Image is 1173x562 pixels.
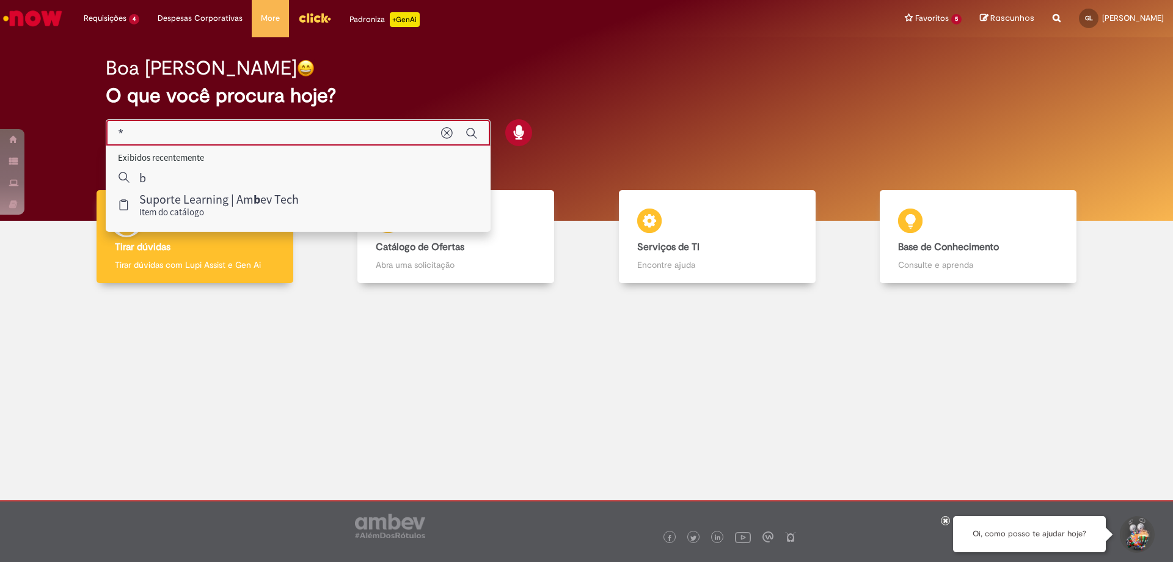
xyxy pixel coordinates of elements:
a: Rascunhos [980,13,1034,24]
div: Oi, como posso te ajudar hoje? [953,516,1106,552]
span: Favoritos [915,12,949,24]
img: logo_footer_twitter.png [690,535,696,541]
img: logo_footer_workplace.png [762,531,773,542]
img: logo_footer_naosei.png [785,531,796,542]
b: Serviços de TI [637,241,700,253]
p: +GenAi [390,12,420,27]
h2: O que você procura hoje? [106,85,1068,106]
div: Padroniza [349,12,420,27]
b: Catálogo de Ofertas [376,241,464,253]
span: More [261,12,280,24]
span: GL [1085,14,1093,22]
img: ServiceNow [1,6,64,31]
b: Tirar dúvidas [115,241,170,253]
img: logo_footer_facebook.png [667,535,673,541]
span: Requisições [84,12,126,24]
span: [PERSON_NAME] [1102,13,1164,23]
a: Base de Conhecimento Consulte e aprenda [848,190,1109,284]
p: Abra uma solicitação [376,259,536,271]
p: Consulte e aprenda [898,259,1058,271]
button: Iniciar Conversa de Suporte [1118,516,1155,553]
img: logo_footer_ambev_rotulo_gray.png [355,514,425,538]
span: 4 [129,14,139,24]
span: Rascunhos [990,12,1034,24]
a: Catálogo de Ofertas Abra uma solicitação [326,190,587,284]
span: 5 [951,14,962,24]
span: Despesas Corporativas [158,12,243,24]
b: Base de Conhecimento [898,241,999,253]
h2: Boa [PERSON_NAME] [106,57,297,79]
p: Encontre ajuda [637,259,797,271]
p: Tirar dúvidas com Lupi Assist e Gen Ai [115,259,275,271]
img: happy-face.png [297,59,315,77]
img: click_logo_yellow_360x200.png [298,9,331,27]
img: logo_footer_youtube.png [735,529,751,545]
a: Tirar dúvidas Tirar dúvidas com Lupi Assist e Gen Ai [64,190,326,284]
a: Serviços de TI Encontre ajuda [586,190,848,284]
img: logo_footer_linkedin.png [715,534,721,542]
